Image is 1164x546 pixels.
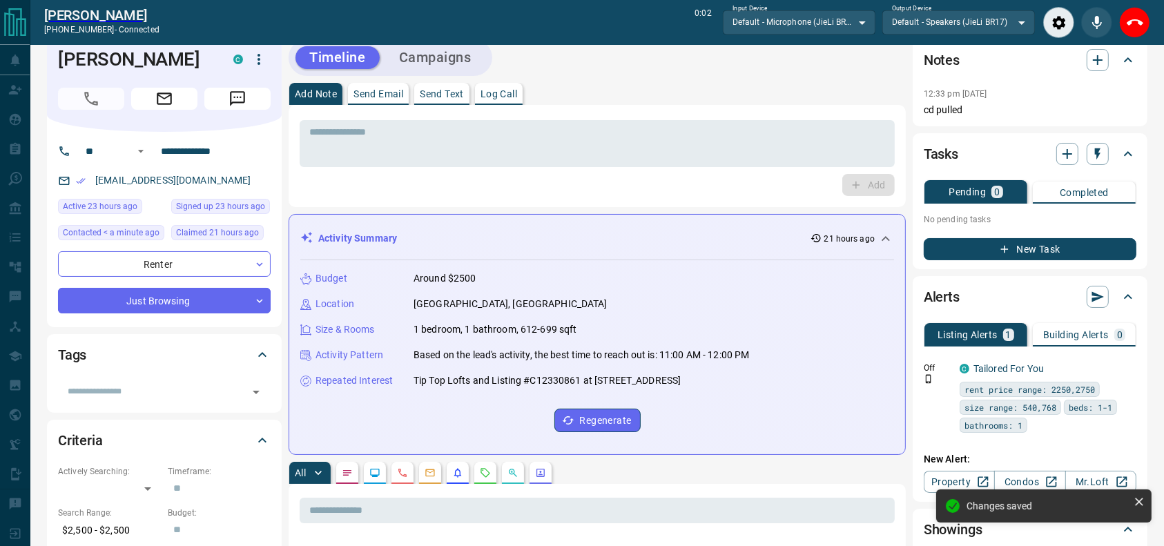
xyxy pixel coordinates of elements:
p: Pending [949,187,986,197]
button: New Task [924,238,1136,260]
p: All [295,468,306,478]
h2: Tags [58,344,86,366]
div: Just Browsing [58,288,271,313]
button: Open [246,382,266,402]
p: Send Text [420,89,464,99]
a: Mr.Loft [1065,471,1136,493]
p: Add Note [295,89,337,99]
p: Activity Summary [318,231,397,246]
p: Building Alerts [1043,330,1109,340]
span: Active 23 hours ago [63,199,137,213]
div: Showings [924,513,1136,546]
span: Claimed 21 hours ago [176,226,259,240]
div: Tasks [924,137,1136,170]
p: Budget: [168,507,271,519]
p: [PHONE_NUMBER] - [44,23,159,36]
p: Size & Rooms [316,322,375,337]
p: Listing Alerts [938,330,998,340]
div: Tue Aug 12 2025 [58,199,164,218]
p: Timeframe: [168,465,271,478]
div: Changes saved [967,500,1128,511]
p: $2,500 - $2,500 [58,519,161,542]
div: Activity Summary21 hours ago [300,226,894,251]
h2: Notes [924,49,960,71]
span: Message [204,88,271,110]
span: Email [131,88,197,110]
h2: Criteria [58,429,103,451]
a: Property [924,471,995,493]
div: End Call [1119,7,1150,38]
h2: Showings [924,518,982,540]
div: condos.ca [233,55,243,64]
svg: Notes [342,467,353,478]
p: Location [316,297,354,311]
div: Tue Aug 12 2025 [171,225,271,244]
div: Renter [58,251,271,277]
div: Notes [924,43,1136,77]
span: Call [58,88,124,110]
p: 12:33 pm [DATE] [924,89,987,99]
a: Condos [994,471,1065,493]
p: Based on the lead's activity, the best time to reach out is: 11:00 AM - 12:00 PM [414,348,750,362]
button: Open [133,143,149,159]
span: Contacted < a minute ago [63,226,159,240]
p: Around $2500 [414,271,476,286]
h1: [PERSON_NAME] [58,48,213,70]
span: connected [119,25,159,35]
p: Tip Top Lofts and Listing #C12330861 at [STREET_ADDRESS] [414,373,681,388]
button: Timeline [295,46,380,69]
p: Send Email [353,89,403,99]
button: Regenerate [554,409,641,432]
label: Output Device [892,4,931,13]
div: Alerts [924,280,1136,313]
p: 21 hours ago [824,233,875,245]
p: Off [924,362,951,374]
svg: Listing Alerts [452,467,463,478]
h2: Alerts [924,286,960,308]
p: 1 bedroom, 1 bathroom, 612-699 sqft [414,322,577,337]
svg: Agent Actions [535,467,546,478]
p: Budget [316,271,347,286]
label: Input Device [733,4,768,13]
span: rent price range: 2250,2750 [964,382,1095,396]
svg: Emails [425,467,436,478]
div: Default - Microphone (JieLi BR17) [723,10,875,34]
div: Wed Aug 13 2025 [58,225,164,244]
div: Tags [58,338,271,371]
div: Default - Speakers (JieLi BR17) [882,10,1035,34]
div: Mute [1081,7,1112,38]
a: Tailored For You [973,363,1044,374]
p: New Alert: [924,452,1136,467]
p: Completed [1060,188,1109,197]
svg: Requests [480,467,491,478]
span: size range: 540,768 [964,400,1056,414]
span: Signed up 23 hours ago [176,199,265,213]
a: [EMAIL_ADDRESS][DOMAIN_NAME] [95,175,251,186]
div: Audio Settings [1043,7,1074,38]
button: Campaigns [385,46,485,69]
p: 0 [994,187,1000,197]
div: condos.ca [960,364,969,373]
p: 1 [1006,330,1011,340]
svg: Push Notification Only [924,374,933,384]
p: cd pulled [924,103,1136,117]
p: 0:02 [695,7,711,38]
p: [GEOGRAPHIC_DATA], [GEOGRAPHIC_DATA] [414,297,608,311]
svg: Opportunities [507,467,518,478]
p: Actively Searching: [58,465,161,478]
div: Criteria [58,424,271,457]
p: Repeated Interest [316,373,393,388]
a: [PERSON_NAME] [44,7,159,23]
p: No pending tasks [924,209,1136,230]
p: Activity Pattern [316,348,383,362]
span: bathrooms: 1 [964,418,1022,432]
p: Log Call [481,89,517,99]
p: Search Range: [58,507,161,519]
div: Tue Aug 12 2025 [171,199,271,218]
svg: Email Verified [76,176,86,186]
p: 0 [1117,330,1123,340]
svg: Calls [397,467,408,478]
span: beds: 1-1 [1069,400,1112,414]
svg: Lead Browsing Activity [369,467,380,478]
